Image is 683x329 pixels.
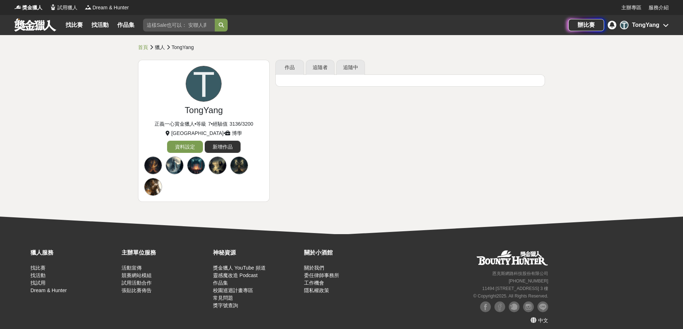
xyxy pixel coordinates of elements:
[213,287,253,293] a: 校園巡迴計畫專區
[171,130,224,136] span: [GEOGRAPHIC_DATA]
[275,60,304,75] a: 作品
[304,280,324,286] a: 工作機會
[213,280,228,286] a: 作品集
[30,280,46,286] a: 找試用
[306,60,335,75] a: 追隨者
[620,21,629,29] div: T
[196,121,206,127] span: 等級
[122,248,209,257] div: 主辦單位服務
[143,19,215,32] input: 這樣Sale也可以： 安聯人壽創意銷售法募集
[30,265,46,271] a: 找比賽
[632,21,659,29] div: TongYang
[509,279,548,284] small: [PHONE_NUMBER]
[122,280,152,286] a: 試用活動合作
[172,44,194,50] span: TongYang
[30,287,67,293] a: Dream & Hunter
[336,60,365,75] a: 追隨中
[568,19,604,31] a: 辦比賽
[509,301,520,312] img: Plurk
[473,294,548,299] small: © Copyright 2025 . All Rights Reserved.
[89,20,112,30] a: 找活動
[57,4,77,11] span: 試用獵人
[85,4,92,11] img: Logo
[304,265,324,271] a: 關於我們
[155,44,165,50] span: 獵人
[122,265,142,271] a: 活動宣傳
[523,301,534,312] img: Instagram
[122,272,152,278] a: 競賽網站模組
[22,4,42,11] span: 獎金獵人
[93,4,129,11] span: Dream & Hunter
[49,4,77,11] a: Logo試用獵人
[492,271,548,276] small: 恩克斯網路科技股份有限公司
[304,287,329,293] a: 隱私權政策
[213,248,300,257] div: 神秘資源
[167,141,203,153] a: 資料設定
[205,141,241,153] a: 新增作品
[304,248,392,257] div: 關於小酒館
[482,286,548,291] small: 11494 [STREET_ADDRESS] 3 樓
[213,303,238,308] a: 獎字號查詢
[304,272,339,278] a: 委任律師事務所
[30,272,46,278] a: 找活動
[114,20,137,30] a: 作品集
[155,121,195,127] span: 正義一心賞金獵人
[537,301,548,312] img: LINE
[213,295,233,301] a: 常見問題
[14,4,42,11] a: Logo獎金獵人
[232,130,242,136] span: 博學
[14,4,22,11] img: Logo
[223,130,225,136] span: •
[122,287,152,293] a: 張貼比賽佈告
[213,272,257,278] a: 靈感魔改造 Podcast
[211,121,213,127] span: •
[621,4,641,11] a: 主辦專區
[195,121,196,127] span: •
[229,121,253,127] span: 3136 / 3200
[208,121,211,127] span: 7
[480,301,491,312] img: Facebook
[213,121,228,127] span: 經驗值
[538,318,548,323] span: 中文
[186,66,222,102] div: T
[85,4,129,11] a: LogoDream & Hunter
[63,20,86,30] a: 找比賽
[494,301,505,312] img: Facebook
[49,4,57,11] img: Logo
[138,44,148,50] a: 首頁
[213,265,266,271] a: 獎金獵人 YouTube 頻道
[649,4,669,11] a: 服務介紹
[30,248,118,257] div: 獵人服務
[144,104,264,117] div: TongYang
